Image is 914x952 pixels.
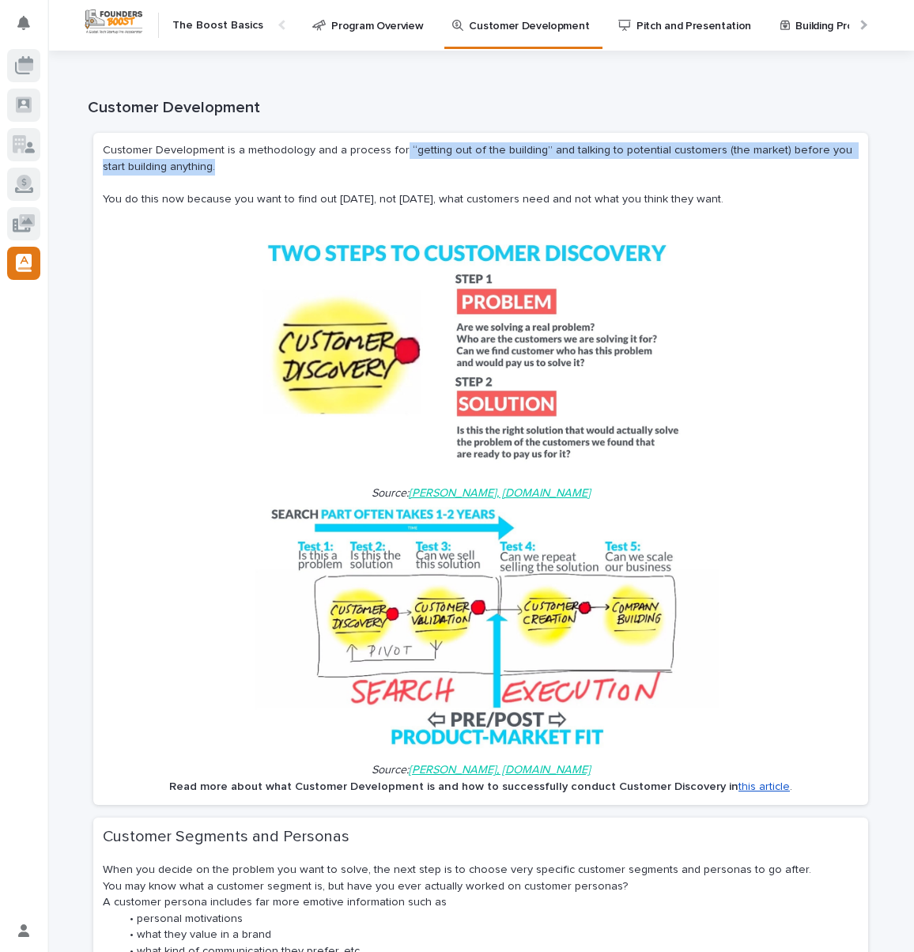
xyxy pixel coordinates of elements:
[372,765,409,776] em: Source:
[103,878,859,895] p: You may know what a customer segment is, but have you ever actually worked on customer personas?
[236,224,691,480] img: 1593721760207.png
[103,894,859,911] p: A customer persona includes far more emotive information such as
[7,6,40,40] button: Notifications
[20,16,40,41] div: Notifications
[409,488,591,499] a: [PERSON_NAME], [DOMAIN_NAME]
[103,827,859,846] h1: Customer Segments and Personas
[169,781,738,792] strong: Read more about what Customer Development is and how to successfully conduct Customer Discovery in
[409,765,591,776] a: [PERSON_NAME], [DOMAIN_NAME]
[372,488,409,499] em: Source:
[243,501,719,757] img: 1593721760577.png
[83,7,145,36] img: Workspace Logo
[738,781,790,792] a: this article
[88,98,863,117] h1: Customer Development
[120,927,859,943] li: what they value in a brand
[120,911,859,927] li: personal motivations
[172,19,263,32] h2: The Boost Basics
[103,142,859,175] p: Customer Development is a methodology and a process for “getting out of the building” and talking...
[790,781,792,792] span: .
[103,191,859,208] p: You do this now because you want to find out [DATE], not [DATE], what customers need and not what...
[103,862,859,878] p: When you decide on the problem you want to solve, the next step is to choose very specific custom...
